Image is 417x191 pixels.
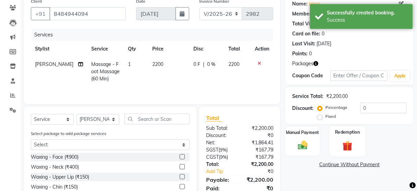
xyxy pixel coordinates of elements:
div: Sub Total: [201,125,240,132]
div: Waxing - Upper Lip (₹150) [31,173,89,181]
a: Hera [309,0,320,8]
input: Enter Offer / Coupon Code [331,70,388,81]
div: ₹1,864.41 [240,139,278,146]
span: 9% [220,147,226,153]
div: Service Total: [292,93,323,100]
span: SGST [206,147,218,153]
span: 2200 [152,61,163,67]
span: | [203,61,205,68]
div: ₹2,200.00 [240,176,278,184]
div: ₹167.79 [240,154,278,161]
th: Action [251,41,273,57]
div: ₹2,200.00 [326,93,348,100]
span: 9% [220,154,227,160]
th: Total [225,41,251,57]
button: Apply [390,71,410,81]
th: Price [148,41,189,57]
span: 0 F [194,61,201,68]
span: Massage - Foot Massage (60 Min) [91,61,120,82]
th: Stylist [31,41,87,57]
th: Qty [124,41,148,57]
span: [PERSON_NAME] [35,61,73,67]
th: Disc [190,41,225,57]
div: ₹2,200.00 [240,125,278,132]
label: Select package to add package services [31,131,106,137]
div: Last Visit: [292,40,315,47]
th: Service [87,41,124,57]
input: Search by Name/Mobile/Email/Code [49,7,126,20]
span: Total [206,114,222,122]
span: 1 [128,61,131,67]
div: ₹0 [240,132,278,139]
label: Fixed [325,113,336,120]
div: Discount: [292,105,313,112]
div: Name: [292,0,308,8]
input: Search or Scan [124,114,190,124]
div: ₹167.79 [240,146,278,154]
div: No Active Membership [292,10,407,18]
div: Discount: [201,132,240,139]
div: ₹0 [246,168,278,175]
a: Continue Without Payment [287,161,412,168]
div: Success [327,16,408,24]
label: Redemption [335,129,360,135]
div: Waxing - Chin (₹150) [31,183,78,191]
div: ( ) [201,146,240,154]
div: Points: [292,50,308,57]
div: 0 [309,50,312,57]
div: Coupon Code [292,72,330,79]
button: +91 [31,7,50,20]
span: Packages [292,60,313,67]
div: Services [32,29,278,41]
img: _cash.svg [295,140,311,151]
span: 2200 [229,61,240,67]
div: ( ) [201,154,240,161]
div: [DATE] [317,40,331,47]
div: Total: [201,161,240,168]
div: ₹2,200.00 [240,161,278,168]
span: 0 % [207,61,216,68]
div: Successfully created booking. [327,9,408,16]
div: Card on file: [292,30,320,37]
div: 0 [322,30,324,37]
div: Waxing - Neck (₹400) [31,164,79,171]
div: Net: [201,139,240,146]
img: _gift.svg [339,139,356,152]
span: CGST [206,154,219,160]
label: Percentage [325,104,347,111]
div: Waxing - Face (₹900) [31,154,79,161]
div: Membership: [292,10,322,18]
label: Manual Payment [286,130,319,136]
div: Payable: [201,176,240,184]
div: Total Visits: [292,20,319,27]
a: Add Tip [201,168,246,175]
